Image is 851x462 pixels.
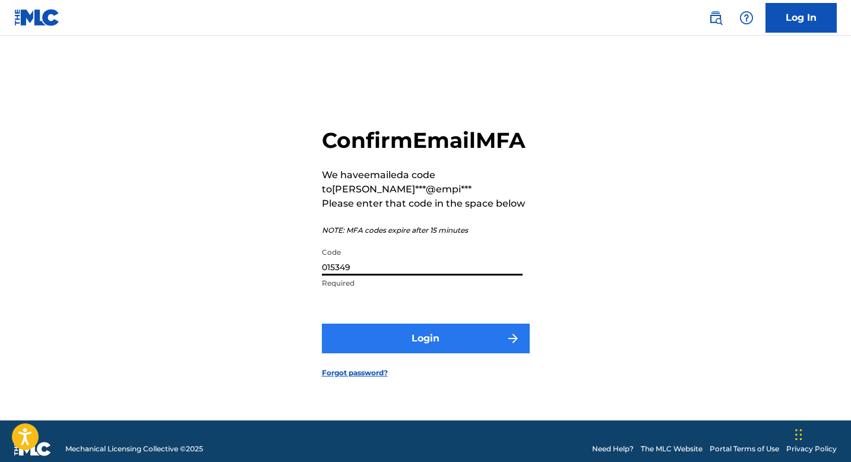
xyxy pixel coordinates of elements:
a: Public Search [704,6,727,30]
button: Login [322,324,530,353]
img: f7272a7cc735f4ea7f67.svg [506,331,520,346]
p: NOTE: MFA codes expire after 15 minutes [322,225,530,236]
div: Drag [795,417,802,452]
p: We have emailed a code to [PERSON_NAME]***@empi*** [322,168,530,197]
a: Privacy Policy [786,444,837,454]
a: Log In [765,3,837,33]
div: Help [735,6,758,30]
span: Mechanical Licensing Collective © 2025 [65,444,203,454]
a: The MLC Website [641,444,703,454]
a: Need Help? [592,444,634,454]
a: Forgot password? [322,368,388,378]
iframe: Chat Widget [792,405,851,462]
img: MLC Logo [14,9,60,26]
img: logo [14,442,51,456]
img: search [708,11,723,25]
img: help [739,11,754,25]
p: Required [322,278,523,289]
a: Portal Terms of Use [710,444,779,454]
h2: Confirm Email MFA [322,127,530,154]
p: Please enter that code in the space below [322,197,530,211]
